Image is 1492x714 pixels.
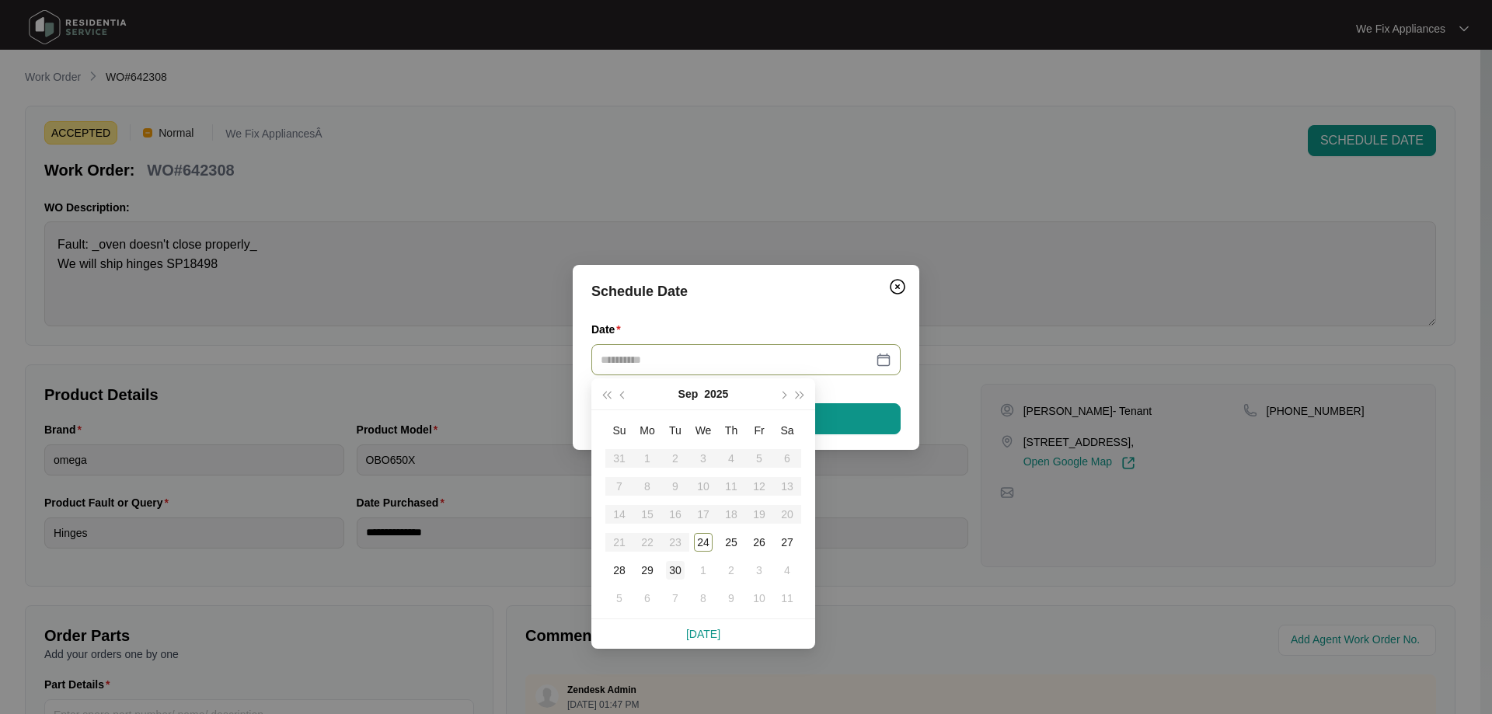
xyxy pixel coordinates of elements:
th: Tu [661,416,689,444]
div: 9 [722,589,741,608]
img: closeCircle [888,277,907,296]
th: Th [717,416,745,444]
td: 2025-09-30 [661,556,689,584]
div: 6 [638,589,657,608]
th: We [689,416,717,444]
div: 26 [750,533,769,552]
td: 2025-10-09 [717,584,745,612]
td: 2025-10-02 [717,556,745,584]
td: 2025-10-10 [745,584,773,612]
td: 2025-10-01 [689,556,717,584]
div: 24 [694,533,713,552]
div: 10 [750,589,769,608]
td: 2025-09-24 [689,528,717,556]
th: Su [605,416,633,444]
div: 8 [694,589,713,608]
td: 2025-09-28 [605,556,633,584]
td: 2025-10-06 [633,584,661,612]
div: 11 [778,589,797,608]
div: 30 [666,561,685,580]
a: [DATE] [686,628,720,640]
button: Close [885,274,910,299]
div: 27 [778,533,797,552]
button: Sep [678,378,699,409]
div: Schedule Date [591,280,901,302]
div: 5 [610,589,629,608]
td: 2025-10-08 [689,584,717,612]
td: 2025-09-29 [633,556,661,584]
td: 2025-09-26 [745,528,773,556]
th: Sa [773,416,801,444]
div: 7 [666,589,685,608]
td: 2025-09-27 [773,528,801,556]
td: 2025-10-07 [661,584,689,612]
div: 1 [694,561,713,580]
td: 2025-10-11 [773,584,801,612]
div: 25 [722,533,741,552]
div: 2 [722,561,741,580]
td: 2025-10-05 [605,584,633,612]
th: Mo [633,416,661,444]
label: Date [591,322,627,337]
div: 28 [610,561,629,580]
td: 2025-10-04 [773,556,801,584]
div: 4 [778,561,797,580]
th: Fr [745,416,773,444]
div: 3 [750,561,769,580]
td: 2025-10-03 [745,556,773,584]
td: 2025-09-25 [717,528,745,556]
input: Date [601,351,873,368]
div: 29 [638,561,657,580]
button: 2025 [704,378,728,409]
